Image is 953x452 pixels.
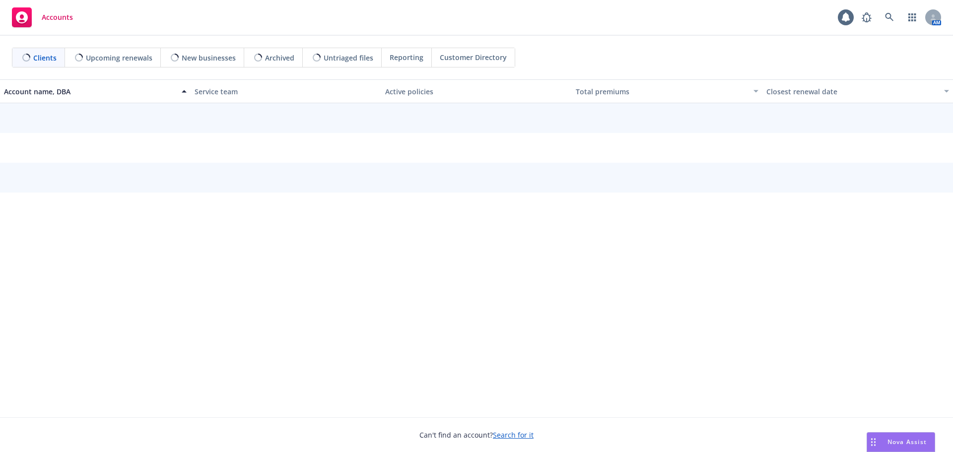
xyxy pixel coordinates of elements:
a: Switch app [902,7,922,27]
button: Nova Assist [867,432,935,452]
span: Untriaged files [324,53,373,63]
div: Drag to move [867,433,880,452]
span: Accounts [42,13,73,21]
a: Accounts [8,3,77,31]
span: Clients [33,53,57,63]
button: Closest renewal date [762,79,953,103]
div: Account name, DBA [4,86,176,97]
span: Customer Directory [440,52,507,63]
a: Search for it [493,430,534,440]
a: Report a Bug [857,7,877,27]
div: Service team [195,86,377,97]
button: Total premiums [572,79,762,103]
span: Reporting [390,52,423,63]
span: Can't find an account? [419,430,534,440]
button: Active policies [381,79,572,103]
button: Service team [191,79,381,103]
span: Archived [265,53,294,63]
span: Upcoming renewals [86,53,152,63]
span: Nova Assist [887,438,927,446]
div: Closest renewal date [766,86,938,97]
div: Total premiums [576,86,748,97]
a: Search [880,7,899,27]
span: New businesses [182,53,236,63]
div: Active policies [385,86,568,97]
